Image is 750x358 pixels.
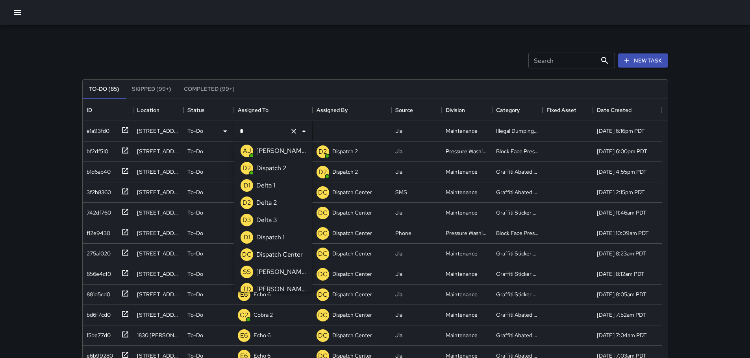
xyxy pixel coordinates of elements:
[187,311,203,319] p: To-Do
[597,99,631,121] div: Date Created
[446,290,478,298] div: Maintenance
[126,80,178,99] button: Skipped (99+)
[332,229,372,237] p: Dispatch Center
[187,290,203,298] p: To-Do
[496,147,539,155] div: Block Face Pressure Washed
[597,250,646,257] div: 9/10/2025, 8:23am PDT
[546,99,576,121] div: Fixed Asset
[83,246,111,257] div: 275a1020
[395,290,402,298] div: Jia
[244,181,250,190] p: D1
[395,99,413,121] div: Source
[83,328,111,339] div: 15be77d0
[244,233,250,242] p: D1
[183,99,234,121] div: Status
[446,188,478,196] div: Maintenance
[446,127,478,135] div: Maintenance
[446,311,478,319] div: Maintenance
[137,229,180,237] div: 1780 Telegraph Avenue
[442,99,492,121] div: Division
[332,188,372,196] p: Dispatch Center
[332,250,372,257] p: Dispatch Center
[318,310,328,320] p: DC
[597,311,646,319] div: 9/10/2025, 7:52am PDT
[243,267,251,277] p: SS
[395,331,402,339] div: Jia
[83,185,111,196] div: 3f2b8360
[187,331,203,339] p: To-Do
[332,311,372,319] p: Dispatch Center
[496,99,520,121] div: Category
[240,310,248,320] p: C2
[492,99,543,121] div: Category
[543,99,593,121] div: Fixed Asset
[83,267,111,278] div: 856e4cf0
[243,285,251,294] p: TD
[83,165,111,176] div: b1d6ab40
[240,290,248,299] p: E6
[137,250,180,257] div: 440 11th Street
[187,188,203,196] p: To-Do
[83,308,111,319] div: bd6f7cd0
[256,198,277,207] p: Delta 2
[87,99,92,121] div: ID
[178,80,241,99] button: Completed (99+)
[395,270,402,278] div: Jia
[496,250,539,257] div: Graffiti Sticker Abated Small
[83,226,110,237] div: f12e9430
[395,250,402,257] div: Jia
[318,229,328,238] p: DC
[496,168,539,176] div: Graffiti Abated Large
[234,99,313,121] div: Assigned To
[187,127,203,135] p: To-Do
[133,99,183,121] div: Location
[256,233,285,242] p: Dispatch 1
[254,311,273,319] p: Cobra 2
[83,124,109,135] div: e1a93fd0
[593,99,662,121] div: Date Created
[446,99,465,121] div: Division
[597,127,645,135] div: 9/10/2025, 6:16pm PDT
[319,147,327,156] p: D2
[313,99,391,121] div: Assigned By
[243,215,251,225] p: D3
[446,229,488,237] div: Pressure Washing
[318,208,328,218] p: DC
[238,99,269,121] div: Assigned To
[332,290,372,298] p: Dispatch Center
[332,270,372,278] p: Dispatch Center
[137,270,180,278] div: 824 Franklin Street
[243,198,251,207] p: D2
[318,249,328,259] p: DC
[242,250,252,259] p: DC
[446,147,488,155] div: Pressure Washing
[137,331,180,339] div: 1830 Webster Street
[317,99,348,121] div: Assigned By
[496,311,539,319] div: Graffiti Abated Large
[137,127,180,135] div: 1350 Franklin Street
[597,270,644,278] div: 9/10/2025, 8:12am PDT
[318,188,328,197] p: DC
[395,147,402,155] div: Jia
[395,168,402,176] div: Jia
[318,270,328,279] p: DC
[446,168,478,176] div: Maintenance
[254,331,270,339] p: Echo 6
[298,126,309,137] button: Close
[391,99,442,121] div: Source
[137,188,180,196] div: 1900 Webster Street
[187,209,203,217] p: To-Do
[597,290,646,298] div: 9/10/2025, 8:05am PDT
[395,188,407,196] div: SMS
[446,209,478,217] div: Maintenance
[137,168,180,176] div: 440 11th Street
[83,287,110,298] div: 881d5cd0
[618,53,668,68] button: New Task
[318,331,328,340] p: DC
[318,290,328,299] p: DC
[395,229,411,237] div: Phone
[187,168,203,176] p: To-Do
[137,290,180,298] div: 468 8th Street
[597,168,647,176] div: 9/10/2025, 4:55pm PDT
[332,331,372,339] p: Dispatch Center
